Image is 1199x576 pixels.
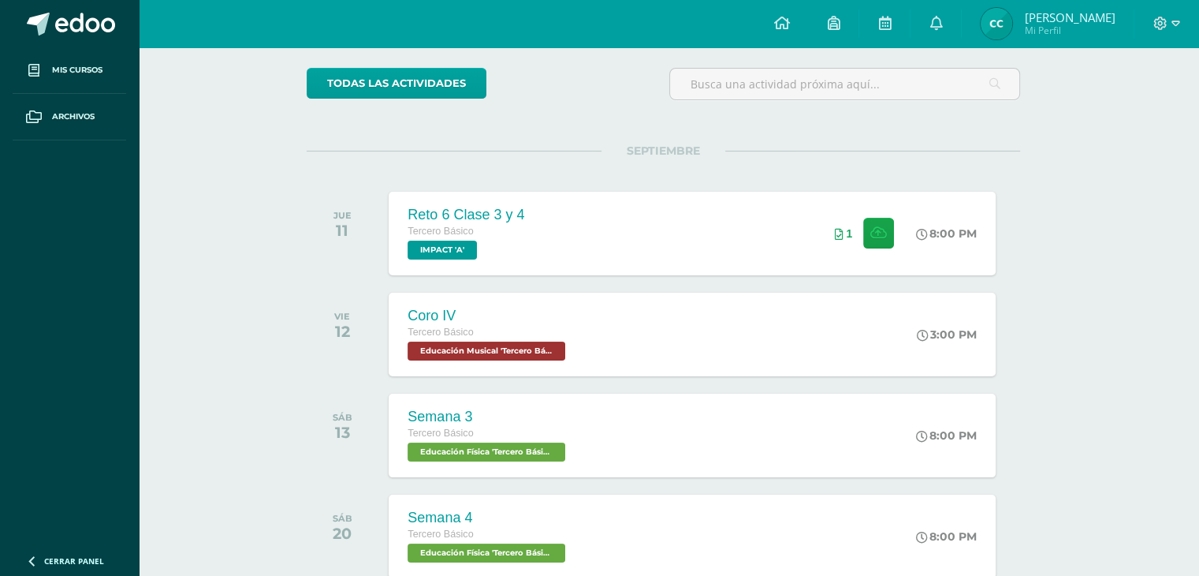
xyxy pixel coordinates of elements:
[334,322,350,341] div: 12
[408,443,565,462] span: Educación Física 'Tercero Básico A'
[408,428,473,439] span: Tercero Básico
[307,68,486,99] a: todas las Actividades
[981,8,1012,39] img: 811feb6820fb00efd9ef42bdca184d1d.png
[1024,24,1115,37] span: Mi Perfil
[601,144,725,158] span: SEPTIEMBRE
[846,227,852,240] span: 1
[408,510,569,526] div: Semana 4
[408,327,473,338] span: Tercero Básico
[834,227,852,240] div: Archivos entregados
[916,226,977,241] div: 8:00 PM
[333,221,352,240] div: 11
[408,207,524,223] div: Reto 6 Clase 3 y 4
[670,69,1019,99] input: Busca una actividad próxima aquí...
[408,241,477,260] span: IMPACT 'A'
[13,94,126,140] a: Archivos
[333,412,352,423] div: SÁB
[408,544,565,563] span: Educación Física 'Tercero Básico A'
[52,110,95,123] span: Archivos
[13,47,126,94] a: Mis cursos
[1024,9,1115,25] span: [PERSON_NAME]
[408,342,565,361] span: Educación Musical 'Tercero Básico A'
[408,226,473,237] span: Tercero Básico
[408,308,569,324] div: Coro IV
[52,64,102,77] span: Mis cursos
[408,529,473,540] span: Tercero Básico
[333,513,352,524] div: SÁB
[916,428,977,443] div: 8:00 PM
[916,529,977,544] div: 8:00 PM
[44,555,104,567] span: Cerrar panel
[408,409,569,425] div: Semana 3
[917,327,977,342] div: 3:00 PM
[333,524,352,543] div: 20
[334,311,350,322] div: VIE
[333,210,352,221] div: JUE
[333,423,352,442] div: 13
